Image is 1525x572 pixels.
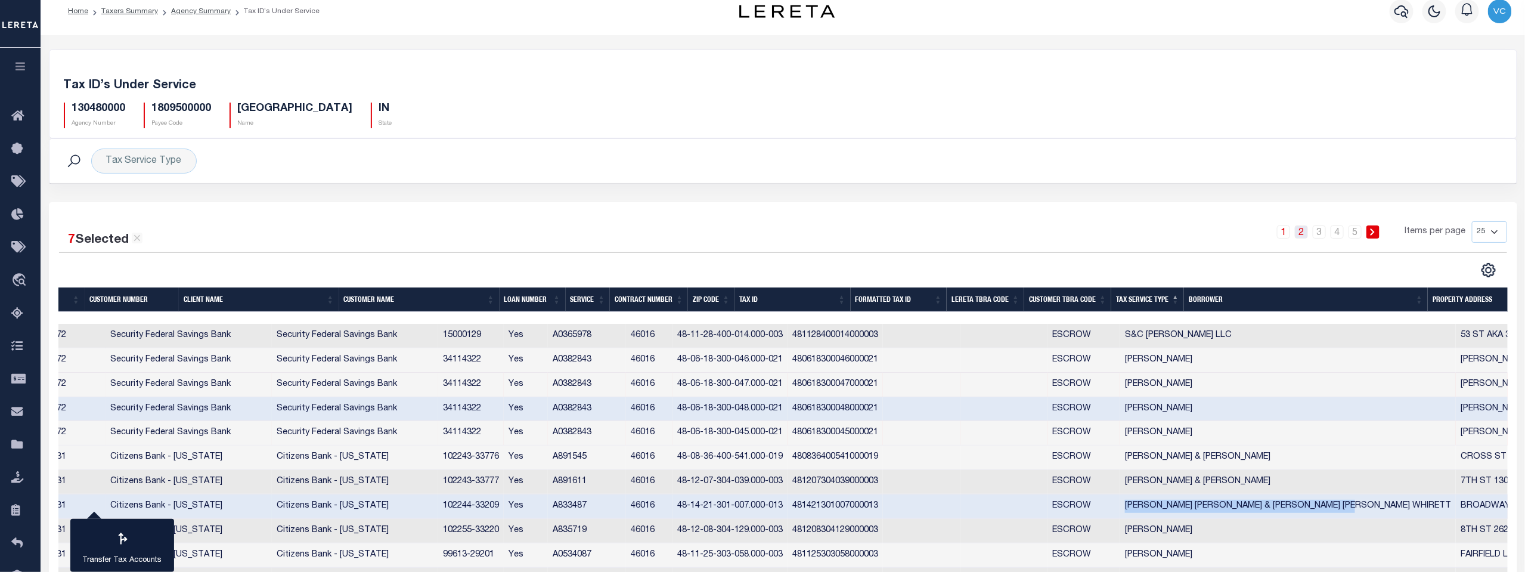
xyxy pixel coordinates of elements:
[106,348,272,373] td: Security Federal Savings Bank
[272,543,438,568] td: Citizens Bank - [US_STATE]
[72,119,126,128] p: Agency Number
[272,446,438,470] td: Citizens Bank - [US_STATE]
[68,8,88,15] a: Home
[42,470,106,494] td: 2131
[548,543,626,568] td: A0534087
[1047,494,1120,519] td: ESCROW
[1047,373,1120,397] td: ESCROW
[272,373,438,397] td: Security Federal Savings Bank
[504,494,548,519] td: Yes
[672,397,788,422] td: 48-06-18-300-048.000-021
[42,494,106,519] td: 2131
[788,421,883,446] td: 480618300045000021
[504,373,548,397] td: Yes
[106,373,272,397] td: Security Federal Savings Bank
[672,324,788,348] td: 48-11-28-400-014.000-003
[1047,421,1120,446] td: ESCROW
[504,324,548,348] td: Yes
[1295,225,1308,239] a: 2
[1405,225,1466,239] span: Items per page
[788,470,883,494] td: 481207304039000003
[504,519,548,543] td: Yes
[106,519,272,543] td: Citizens Bank - [US_STATE]
[1111,287,1184,312] th: Tax Service Type: activate to sort column descending
[106,470,272,494] td: Citizens Bank - [US_STATE]
[672,421,788,446] td: 48-06-18-300-045.000-021
[626,470,672,494] td: 46016
[947,287,1024,312] th: LERETA TBRA Code: activate to sort column ascending
[72,103,126,116] h5: 130480000
[42,397,106,422] td: 1072
[672,470,788,494] td: 48-12-07-304-039.000-003
[438,421,504,446] td: 34114322
[438,494,504,519] td: 102244-33209
[379,103,392,116] h5: IN
[504,397,548,422] td: Yes
[152,103,212,116] h5: 1809500000
[438,348,504,373] td: 34114322
[548,324,626,348] td: A0365978
[339,287,500,312] th: Customer Name: activate to sort column ascending
[272,397,438,422] td: Security Federal Savings Bank
[438,324,504,348] td: 15000129
[626,543,672,568] td: 46016
[734,287,850,312] th: Tax ID: activate to sort column ascending
[788,519,883,543] td: 481208304129000003
[672,348,788,373] td: 48-06-18-300-046.000-021
[42,421,106,446] td: 1072
[85,287,179,312] th: Customer Number
[42,446,106,470] td: 2131
[106,543,272,568] td: Citizens Bank - [US_STATE]
[42,348,106,373] td: 1072
[171,8,231,15] a: Agency Summary
[610,287,688,312] th: Contract Number: activate to sort column ascending
[272,324,438,348] td: Security Federal Savings Bank
[1184,287,1428,312] th: Borrower: activate to sort column ascending
[548,470,626,494] td: A891611
[672,494,788,519] td: 48-14-21-301-007.000-013
[1120,397,1456,422] td: [PERSON_NAME]
[272,494,438,519] td: Citizens Bank - [US_STATE]
[106,494,272,519] td: Citizens Bank - [US_STATE]
[788,446,883,470] td: 480836400541000019
[106,421,272,446] td: Security Federal Savings Bank
[626,421,672,446] td: 46016
[11,273,30,289] i: travel_explore
[672,543,788,568] td: 48-11-25-303-058.000-003
[500,287,566,312] th: Loan Number: activate to sort column ascending
[272,470,438,494] td: Citizens Bank - [US_STATE]
[438,397,504,422] td: 34114322
[626,519,672,543] td: 46016
[83,555,162,567] p: Transfer Tax Accounts
[548,397,626,422] td: A0382843
[788,397,883,422] td: 480618300048000021
[1120,348,1456,373] td: [PERSON_NAME]
[64,79,1502,93] h5: Tax ID’s Under Service
[106,324,272,348] td: Security Federal Savings Bank
[1120,543,1456,568] td: [PERSON_NAME]
[548,494,626,519] td: A833487
[672,519,788,543] td: 48-12-08-304-129.000-003
[152,119,212,128] p: Payee Code
[504,470,548,494] td: Yes
[672,373,788,397] td: 48-06-18-300-047.000-021
[1047,470,1120,494] td: ESCROW
[672,446,788,470] td: 48-08-36-400-541.000-019
[272,519,438,543] td: Citizens Bank - [US_STATE]
[438,470,504,494] td: 102243-33777
[504,348,548,373] td: Yes
[42,324,106,348] td: 1072
[1313,225,1326,239] a: 3
[851,287,947,312] th: Formatted Tax ID: activate to sort column ascending
[504,446,548,470] td: Yes
[1120,470,1456,494] td: [PERSON_NAME] & [PERSON_NAME]
[1120,446,1456,470] td: [PERSON_NAME] & [PERSON_NAME]
[1120,373,1456,397] td: [PERSON_NAME]
[101,8,158,15] a: Taxers Summary
[548,421,626,446] td: A0382843
[504,543,548,568] td: Yes
[548,348,626,373] td: A0382843
[1120,421,1456,446] td: [PERSON_NAME]
[1047,324,1120,348] td: ESCROW
[626,494,672,519] td: 46016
